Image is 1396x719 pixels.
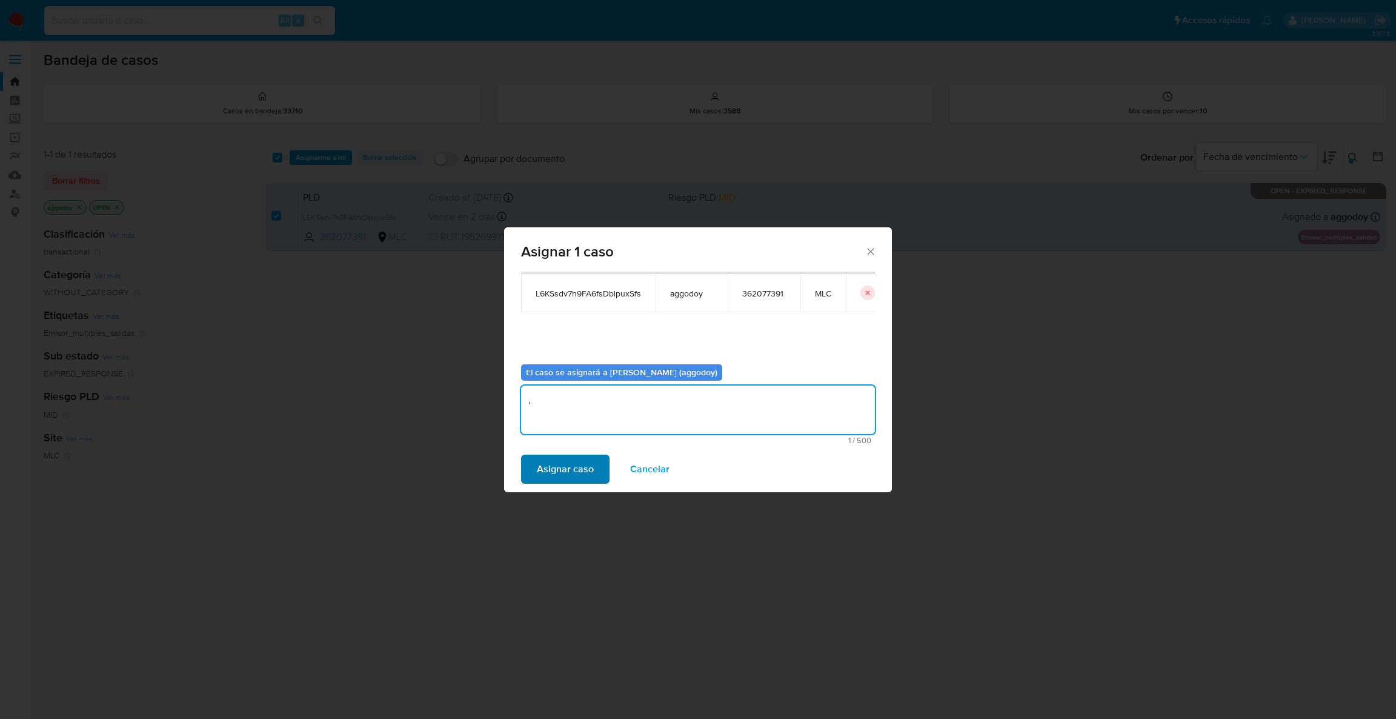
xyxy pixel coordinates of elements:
span: L6KSsdv7h9FA6fsDblpuxSfs [536,288,641,299]
span: Máximo 500 caracteres [525,436,871,444]
button: icon-button [860,286,875,300]
span: Asignar caso [537,456,594,483]
span: aggodoy [670,288,713,299]
div: assign-modal [504,227,892,492]
button: Cancelar [614,455,685,484]
span: 362077391 [742,288,786,299]
span: Asignar 1 caso [521,244,865,259]
b: El caso se asignará a [PERSON_NAME] (aggodoy) [526,366,717,378]
button: Cerrar ventana [865,246,876,256]
span: Cancelar [630,456,670,483]
span: MLC [815,288,831,299]
textarea: , [521,386,875,434]
button: Asignar caso [521,455,610,484]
